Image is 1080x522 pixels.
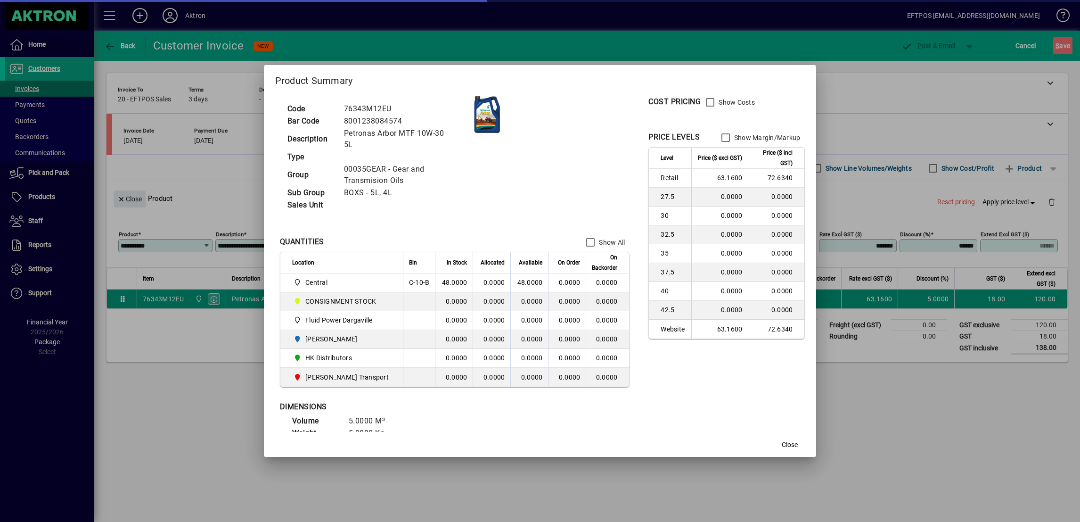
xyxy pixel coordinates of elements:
[748,207,804,225] td: 0.0000
[473,292,510,311] td: 0.0000
[586,273,629,292] td: 0.0000
[586,330,629,349] td: 0.0000
[473,349,510,368] td: 0.0000
[510,292,548,311] td: 0.0000
[648,132,700,143] div: PRICE LEVELS
[464,93,511,137] img: contain
[305,334,357,344] span: [PERSON_NAME]
[344,415,401,427] td: 5.0000 M³
[586,311,629,330] td: 0.0000
[283,151,339,163] td: Type
[283,163,339,187] td: Group
[748,282,804,301] td: 0.0000
[305,373,389,382] span: [PERSON_NAME] Transport
[409,257,417,268] span: Bin
[748,301,804,320] td: 0.0000
[748,320,804,339] td: 72.6340
[292,333,393,345] span: HAMILTON
[280,401,515,413] div: DIMENSIONS
[305,278,327,287] span: Central
[691,225,748,244] td: 0.0000
[283,115,339,127] td: Bar Code
[435,368,473,387] td: 0.0000
[292,352,393,364] span: HK Distributors
[691,301,748,320] td: 0.0000
[691,320,748,339] td: 63.1600
[473,368,510,387] td: 0.0000
[661,230,686,239] span: 32.5
[775,436,805,453] button: Close
[264,65,817,92] h2: Product Summary
[558,257,580,268] span: On Order
[586,368,629,387] td: 0.0000
[691,169,748,188] td: 63.1600
[305,315,373,325] span: Fluid Power Dargaville
[748,169,804,188] td: 72.6340
[661,211,686,220] span: 30
[510,330,548,349] td: 0.0000
[592,252,617,273] span: On Backorder
[717,98,755,107] label: Show Costs
[283,127,339,151] td: Description
[698,153,742,163] span: Price ($ excl GST)
[339,163,464,187] td: 00035GEAR - Gear and Transmision Oils
[305,353,352,363] span: HK Distributors
[481,257,505,268] span: Allocated
[748,188,804,207] td: 0.0000
[754,148,793,168] span: Price ($ incl GST)
[292,296,393,307] span: CONSIGNMENT STOCK
[435,311,473,330] td: 0.0000
[691,188,748,207] td: 0.0000
[473,330,510,349] td: 0.0000
[473,273,510,292] td: 0.0000
[691,263,748,282] td: 0.0000
[661,267,686,277] span: 37.5
[748,225,804,244] td: 0.0000
[305,297,376,306] span: CONSIGNMENT STOCK
[473,311,510,330] td: 0.0000
[287,415,344,427] td: Volume
[292,257,314,268] span: Location
[691,282,748,301] td: 0.0000
[339,187,464,199] td: BOXS - 5L, 4L
[691,207,748,225] td: 0.0000
[661,192,686,201] span: 27.5
[292,277,393,288] span: Central
[597,238,625,247] label: Show All
[519,257,542,268] span: Available
[280,236,324,248] div: QUANTITIES
[586,349,629,368] td: 0.0000
[435,330,473,349] td: 0.0000
[559,335,581,343] span: 0.0000
[691,244,748,263] td: 0.0000
[559,279,581,286] span: 0.0000
[283,199,339,211] td: Sales Unit
[661,305,686,315] span: 42.5
[510,311,548,330] td: 0.0000
[559,316,581,324] span: 0.0000
[559,354,581,362] span: 0.0000
[287,427,344,439] td: Weight
[403,273,435,292] td: C-10-B
[586,292,629,311] td: 0.0000
[283,103,339,115] td: Code
[510,368,548,387] td: 0.0000
[344,427,401,439] td: 5.0000 Kg
[510,349,548,368] td: 0.0000
[339,103,464,115] td: 76343M12EU
[661,324,686,334] span: Website
[732,133,801,142] label: Show Margin/Markup
[292,372,393,383] span: T. Croft Transport
[292,315,393,326] span: Fluid Power Dargaville
[435,273,473,292] td: 48.0000
[782,440,798,450] span: Close
[559,298,581,305] span: 0.0000
[661,173,686,182] span: Retail
[661,249,686,258] span: 35
[435,349,473,368] td: 0.0000
[339,115,464,127] td: 8001238084574
[661,286,686,296] span: 40
[435,292,473,311] td: 0.0000
[559,373,581,381] span: 0.0000
[648,96,701,108] div: COST PRICING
